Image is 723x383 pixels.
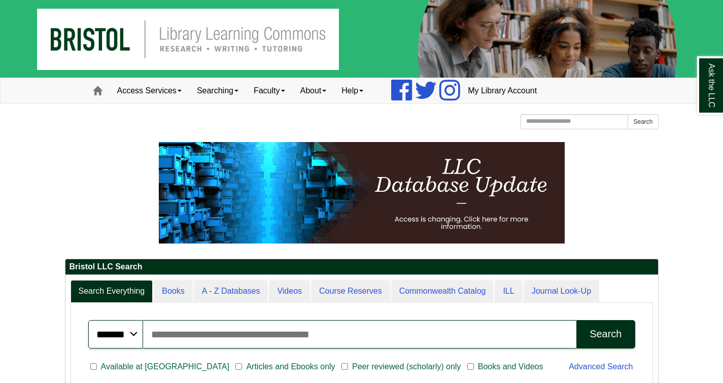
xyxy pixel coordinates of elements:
[524,280,599,303] a: Journal Look-Up
[391,280,494,303] a: Commonwealth Catalog
[90,362,97,371] input: Available at [GEOGRAPHIC_DATA]
[467,362,474,371] input: Books and Videos
[154,280,192,303] a: Books
[495,280,522,303] a: ILL
[110,78,189,103] a: Access Services
[269,280,310,303] a: Videos
[159,142,565,243] img: HTML tutorial
[293,78,334,103] a: About
[460,78,544,103] a: My Library Account
[576,320,635,349] button: Search
[334,78,371,103] a: Help
[194,280,268,303] a: A - Z Databases
[341,362,348,371] input: Peer reviewed (scholarly) only
[65,259,658,275] h2: Bristol LLC Search
[348,361,465,373] span: Peer reviewed (scholarly) only
[235,362,242,371] input: Articles and Ebooks only
[628,114,658,129] button: Search
[590,328,622,340] div: Search
[97,361,233,373] span: Available at [GEOGRAPHIC_DATA]
[569,362,633,371] a: Advanced Search
[311,280,390,303] a: Course Reserves
[71,280,153,303] a: Search Everything
[474,361,547,373] span: Books and Videos
[246,78,293,103] a: Faculty
[189,78,246,103] a: Searching
[242,361,339,373] span: Articles and Ebooks only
